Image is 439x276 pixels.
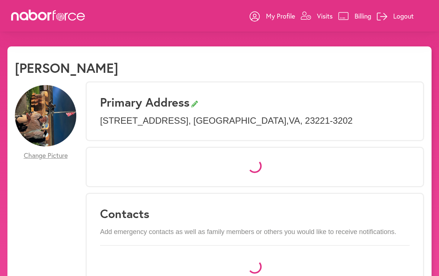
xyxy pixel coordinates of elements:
[100,95,410,109] h3: Primary Address
[100,228,410,236] p: Add emergency contacts as well as family members or others you would like to receive notifications.
[393,12,414,20] p: Logout
[15,60,118,76] h1: [PERSON_NAME]
[100,116,410,126] p: [STREET_ADDRESS] , [GEOGRAPHIC_DATA] , VA , 23221-3202
[100,207,410,221] h3: Contacts
[250,5,295,27] a: My Profile
[266,12,295,20] p: My Profile
[355,12,371,20] p: Billing
[338,5,371,27] a: Billing
[377,5,414,27] a: Logout
[317,12,333,20] p: Visits
[24,152,68,160] span: Change Picture
[301,5,333,27] a: Visits
[15,85,76,146] img: g6bBrGqS0Gqazgu7pWmi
